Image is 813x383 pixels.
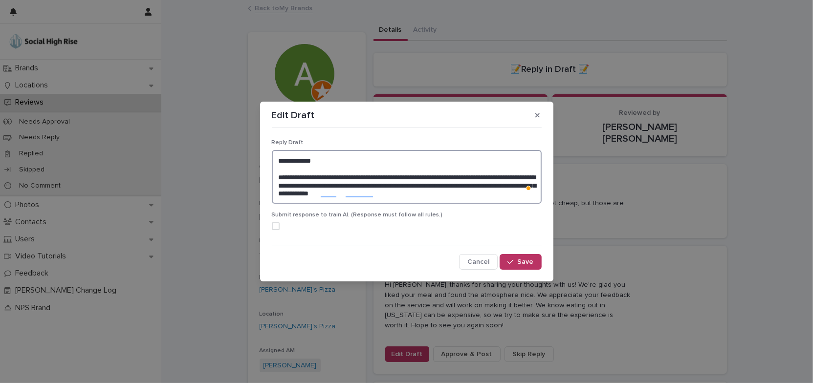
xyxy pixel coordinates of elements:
[467,258,489,265] span: Cancel
[500,254,541,270] button: Save
[272,150,542,204] textarea: To enrich screen reader interactions, please activate Accessibility in Grammarly extension settings
[518,258,534,265] span: Save
[272,212,443,218] span: Submit response to train AI. (Response must follow all rules.)
[272,140,304,146] span: Reply Draft
[272,109,315,121] p: Edit Draft
[459,254,498,270] button: Cancel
